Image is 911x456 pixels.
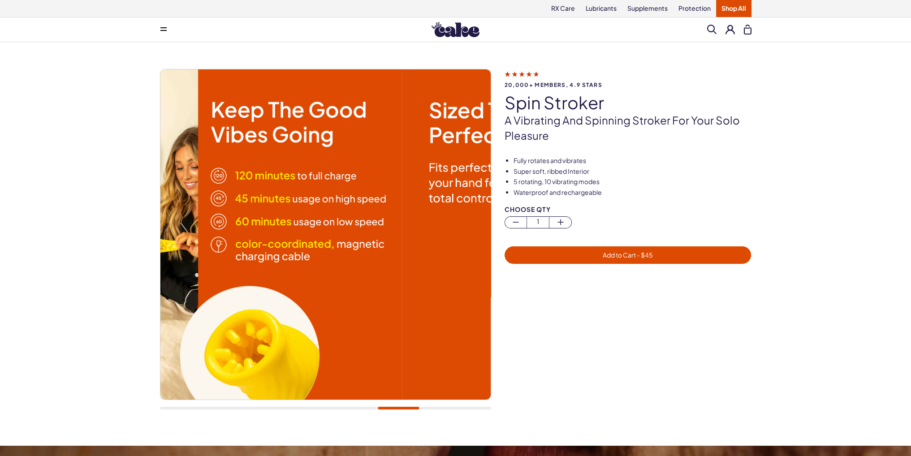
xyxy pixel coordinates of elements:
[514,177,751,186] li: 5 rotating, 10 vibrating modes
[402,69,732,400] img: spin stroker
[432,22,479,37] img: Hello Cake
[603,251,653,259] span: Add to Cart
[505,246,751,264] button: Add to Cart - $45
[505,206,751,213] div: Choose Qty
[514,188,751,197] li: Waterproof and rechargeable
[505,93,751,112] h1: spin stroker
[514,167,751,176] li: Super soft, ribbed Interior
[636,251,653,259] span: - $ 45
[505,113,751,143] p: A vibrating and spinning stroker for your solo pleasure
[505,82,751,88] span: 20,000+ members, 4.9 stars
[514,156,751,165] li: Fully rotates and vibrates
[527,217,549,227] span: 1
[505,70,751,88] a: 20,000+ members, 4.9 stars
[72,69,402,400] img: spin stroker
